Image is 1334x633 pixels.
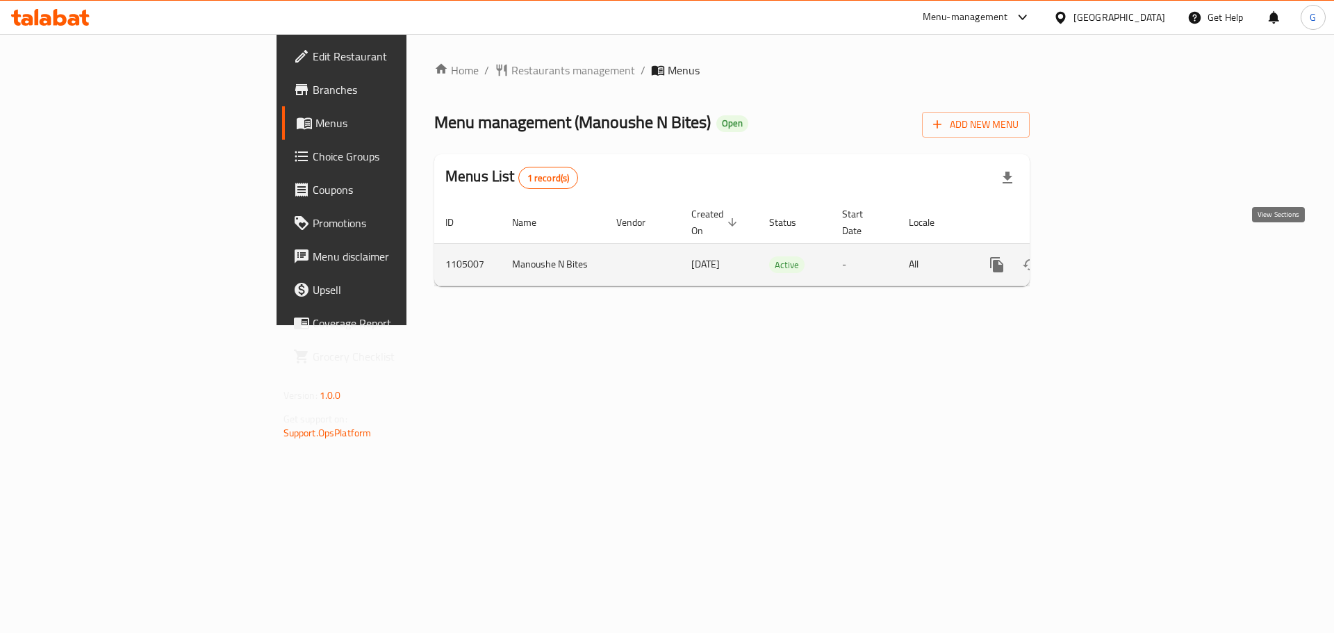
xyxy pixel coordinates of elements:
[282,240,500,273] a: Menu disclaimer
[313,148,488,165] span: Choice Groups
[668,62,700,79] span: Menus
[1073,10,1165,25] div: [GEOGRAPHIC_DATA]
[282,306,500,340] a: Coverage Report
[1014,248,1047,281] button: Change Status
[691,255,720,273] span: [DATE]
[616,214,664,231] span: Vendor
[445,166,578,189] h2: Menus List
[434,106,711,138] span: Menu management ( Manoushe N Bites )
[283,424,372,442] a: Support.OpsPlatform
[283,410,347,428] span: Get support on:
[969,202,1125,244] th: Actions
[923,9,1008,26] div: Menu-management
[313,215,488,231] span: Promotions
[641,62,645,79] li: /
[691,206,741,239] span: Created On
[313,81,488,98] span: Branches
[282,206,500,240] a: Promotions
[1310,10,1316,25] span: G
[313,315,488,331] span: Coverage Report
[313,181,488,198] span: Coupons
[716,117,748,129] span: Open
[512,214,554,231] span: Name
[831,243,898,286] td: -
[282,40,500,73] a: Edit Restaurant
[313,348,488,365] span: Grocery Checklist
[315,115,488,131] span: Menus
[282,106,500,140] a: Menus
[282,173,500,206] a: Coupons
[769,214,814,231] span: Status
[313,248,488,265] span: Menu disclaimer
[495,62,635,79] a: Restaurants management
[922,112,1030,138] button: Add New Menu
[898,243,969,286] td: All
[283,386,318,404] span: Version:
[842,206,881,239] span: Start Date
[445,214,472,231] span: ID
[769,256,805,273] div: Active
[933,116,1019,133] span: Add New Menu
[769,257,805,273] span: Active
[282,273,500,306] a: Upsell
[320,386,341,404] span: 1.0.0
[511,62,635,79] span: Restaurants management
[519,172,578,185] span: 1 record(s)
[282,340,500,373] a: Grocery Checklist
[313,281,488,298] span: Upsell
[313,48,488,65] span: Edit Restaurant
[282,73,500,106] a: Branches
[518,167,579,189] div: Total records count
[282,140,500,173] a: Choice Groups
[991,161,1024,195] div: Export file
[716,115,748,132] div: Open
[501,243,605,286] td: Manoushe N Bites
[434,62,1030,79] nav: breadcrumb
[434,202,1125,286] table: enhanced table
[980,248,1014,281] button: more
[909,214,953,231] span: Locale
